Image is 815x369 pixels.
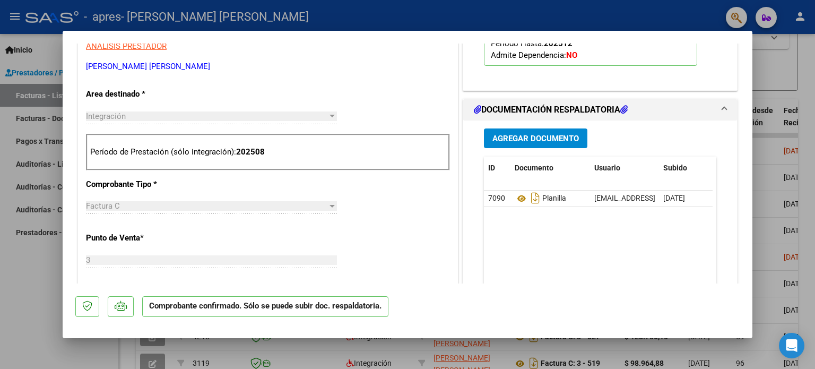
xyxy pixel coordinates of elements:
[86,232,195,244] p: Punto de Venta
[142,296,388,317] p: Comprobante confirmado. Sólo se puede subir doc. respaldatoria.
[90,146,446,158] p: Período de Prestación (sólo integración):
[515,164,553,172] span: Documento
[663,194,685,202] span: [DATE]
[86,111,126,121] span: Integración
[663,164,687,172] span: Subido
[463,99,737,121] mat-expansion-panel-header: DOCUMENTACIÓN RESPALDATORIA
[779,333,804,358] div: Open Intercom Messenger
[484,128,587,148] button: Agregar Documento
[594,194,774,202] span: [EMAIL_ADDRESS][DOMAIN_NAME] - [PERSON_NAME]
[86,201,120,211] span: Factura C
[86,88,195,100] p: Area destinado *
[463,121,737,341] div: DOCUMENTACIÓN RESPALDATORIA
[528,190,542,207] i: Descargar documento
[86,178,195,191] p: Comprobante Tipo *
[488,164,495,172] span: ID
[474,104,628,116] h1: DOCUMENTACIÓN RESPALDATORIA
[712,157,765,179] datatable-header-cell: Acción
[488,194,505,202] span: 7090
[484,157,510,179] datatable-header-cell: ID
[544,39,573,48] strong: 202512
[86,61,450,73] p: [PERSON_NAME] [PERSON_NAME]
[236,147,265,157] strong: 202508
[590,157,659,179] datatable-header-cell: Usuario
[491,4,620,60] span: CUIL: Nombre y Apellido: Período Desde: Período Hasta: Admite Dependencia:
[86,41,167,51] span: ANALISIS PRESTADOR
[594,164,620,172] span: Usuario
[510,157,590,179] datatable-header-cell: Documento
[492,134,579,143] span: Agregar Documento
[659,157,712,179] datatable-header-cell: Subido
[515,194,566,203] span: Planilla
[566,50,577,60] strong: NO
